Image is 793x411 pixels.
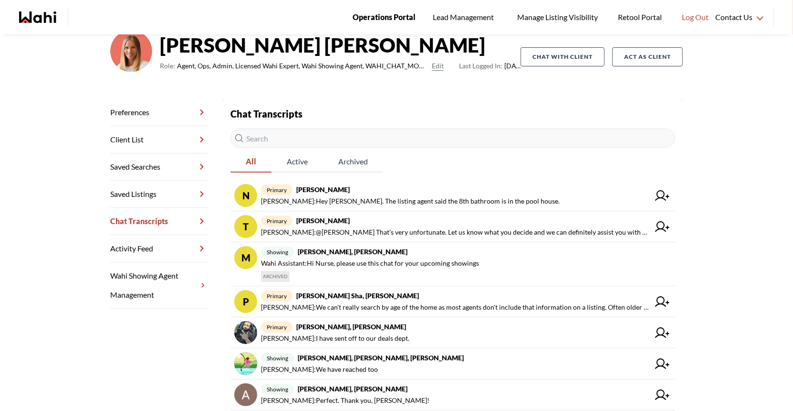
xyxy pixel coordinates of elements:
button: Act as Client [612,47,683,66]
button: Chat with client [521,47,605,66]
span: Lead Management [433,11,497,23]
img: chat avatar [234,352,257,375]
button: All [230,151,271,173]
a: Tprimary[PERSON_NAME][PERSON_NAME]:@[PERSON_NAME] That's very unfortunate. Let us know what you d... [230,211,675,242]
span: ARCHIVED [261,271,290,282]
img: 0f07b375cde2b3f9.png [110,30,152,72]
input: Search [230,129,675,148]
a: Saved Listings [110,181,208,208]
span: showing [261,384,294,395]
img: chat avatar [234,383,257,406]
button: Archived [323,151,383,173]
span: [DATE] [459,60,521,72]
span: Last Logged In: [459,62,502,70]
span: showing [261,353,294,364]
span: [PERSON_NAME] : We can't really search by age of the home as most agents don't include that infor... [261,302,649,313]
a: Saved Searches [110,153,208,181]
img: chat avatar [234,321,257,344]
button: Edit [432,60,444,72]
strong: [PERSON_NAME] [296,216,350,225]
strong: Chat Transcripts [230,108,303,119]
a: Chat Transcripts [110,208,208,235]
span: Agent, Ops, Admin, Licensed Wahi Expert, Wahi Showing Agent, WAHI_CHAT_MODERATOR [177,60,428,72]
div: M [234,246,257,269]
a: Client List [110,126,208,153]
span: Wahi Assistant : Hi Nurse, please use this chat for your upcoming showings [261,258,479,269]
a: Activity Feed [110,235,208,262]
strong: [PERSON_NAME] [296,185,350,194]
span: Archived [323,151,383,172]
a: primary[PERSON_NAME], [PERSON_NAME][PERSON_NAME]:I have sent off to our deals dept. [230,317,675,348]
span: [PERSON_NAME] : @[PERSON_NAME] That's very unfortunate. Let us know what you decide and we can de... [261,227,649,238]
button: Active [271,151,323,173]
a: Preferences [110,99,208,126]
span: Operations Portal [353,11,416,23]
a: Mshowing[PERSON_NAME], [PERSON_NAME]Wahi Assistant:Hi Nurse, please use this chat for your upcomi... [230,242,675,286]
span: Log Out [682,11,709,23]
span: Active [271,151,323,172]
span: Manage Listing Visibility [514,11,601,23]
span: primary [261,322,292,333]
span: [PERSON_NAME] : Hey [PERSON_NAME]. The listing agent said the 8th bathroom is in the pool house. [261,195,560,207]
strong: [PERSON_NAME], [PERSON_NAME] [298,385,407,393]
span: primary [261,216,292,227]
strong: [PERSON_NAME], [PERSON_NAME] [296,323,406,331]
span: All [230,151,271,172]
strong: [PERSON_NAME], [PERSON_NAME], [PERSON_NAME] [298,354,464,362]
strong: [PERSON_NAME], [PERSON_NAME] [298,248,407,256]
div: T [234,215,257,238]
a: Wahi Showing Agent Management [110,262,208,309]
a: Wahi homepage [19,11,56,23]
div: p [234,290,257,313]
a: showing[PERSON_NAME], [PERSON_NAME][PERSON_NAME]:Perfect. Thank you, [PERSON_NAME]! [230,379,675,411]
span: Retool Portal [618,11,665,23]
strong: [PERSON_NAME] sha, [PERSON_NAME] [296,292,419,300]
span: primary [261,291,292,302]
a: pprimary[PERSON_NAME] sha, [PERSON_NAME][PERSON_NAME]:We can't really search by age of the home a... [230,286,675,317]
span: [PERSON_NAME] : Perfect. Thank you, [PERSON_NAME]! [261,395,429,406]
span: showing [261,247,294,258]
span: primary [261,184,292,195]
span: Role: [160,60,175,72]
a: Nprimary[PERSON_NAME][PERSON_NAME]:Hey [PERSON_NAME]. The listing agent said the 8th bathroom is ... [230,180,675,211]
span: [PERSON_NAME] : We have reached too [261,364,378,375]
strong: [PERSON_NAME] [PERSON_NAME] [160,31,521,59]
a: showing[PERSON_NAME], [PERSON_NAME], [PERSON_NAME][PERSON_NAME]:We have reached too [230,348,675,379]
div: N [234,184,257,207]
span: [PERSON_NAME] : I have sent off to our deals dept. [261,333,409,344]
